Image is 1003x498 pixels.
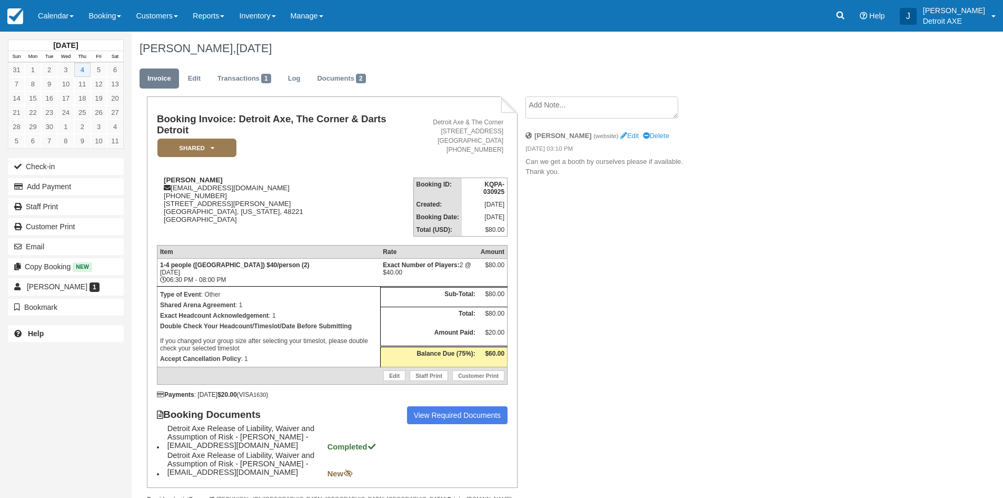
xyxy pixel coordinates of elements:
[383,370,405,381] a: Edit
[8,178,124,195] button: Add Payment
[8,105,25,120] a: 21
[380,246,478,259] th: Rate
[41,120,57,134] a: 30
[900,8,917,25] div: J
[41,77,57,91] a: 9
[57,51,74,63] th: Wed
[157,409,271,421] strong: Booking Documents
[74,91,91,105] a: 18
[180,69,208,89] a: Edit
[413,211,462,223] th: Booking Date:
[90,282,100,292] span: 1
[407,406,508,424] a: View Required Documents
[380,307,478,327] th: Total:
[534,132,592,140] strong: [PERSON_NAME]
[167,451,325,476] span: Detroit Axe Release of Liability, Waiver and Assumption of Risk - [PERSON_NAME] - [EMAIL_ADDRESS]...
[74,134,91,148] a: 9
[327,470,353,478] strong: New
[525,157,703,177] p: Can we get a booth by ourselves please if available. Thank you.
[462,211,508,223] td: [DATE]
[923,16,985,26] p: Detroit AXE
[380,326,478,346] th: Amount Paid:
[8,299,124,316] button: Bookmark
[478,326,508,346] td: $20.00
[8,238,124,255] button: Email
[107,77,123,91] a: 13
[8,134,25,148] a: 5
[8,158,124,175] button: Check-in
[107,63,123,77] a: 6
[478,307,508,327] td: $80.00
[25,51,41,63] th: Mon
[593,132,618,139] small: (website)
[8,51,25,63] th: Sun
[25,63,41,77] a: 1
[380,347,478,367] th: Balance Due (75%):
[356,74,366,83] span: 2
[157,391,508,398] div: : [DATE] (VISA )
[160,354,378,364] p: : 1
[410,370,448,381] a: Staff Print
[8,77,25,91] a: 7
[8,325,124,342] a: Help
[74,51,91,63] th: Thu
[8,218,124,235] a: Customer Print
[74,63,91,77] a: 4
[157,138,233,158] a: SHARED
[91,77,107,91] a: 12
[91,51,107,63] th: Fri
[41,91,57,105] a: 16
[8,120,25,134] a: 28
[478,287,508,307] td: $80.00
[327,443,377,451] strong: Completed
[57,91,74,105] a: 17
[91,91,107,105] a: 19
[53,41,78,50] strong: [DATE]
[164,176,223,184] strong: [PERSON_NAME]
[140,42,876,55] h1: [PERSON_NAME],
[157,114,413,135] h1: Booking Invoice: Detroit Axe, The Corner & Darts Detroit
[57,105,74,120] a: 24
[160,312,269,319] strong: Exact Headcount Acknowledgement
[41,134,57,148] a: 7
[107,105,123,120] a: 27
[462,198,508,211] td: [DATE]
[380,287,478,307] th: Sub-Total:
[380,259,478,287] td: 2 @ $40.00
[462,223,508,237] td: $80.00
[25,134,41,148] a: 6
[253,392,266,398] small: 1630
[160,289,378,300] p: : Other
[869,12,885,20] span: Help
[236,42,272,55] span: [DATE]
[160,323,352,330] b: Double Check Your Headcount/Timeslot/Date Before Submitting
[28,329,44,338] b: Help
[107,91,123,105] a: 20
[25,91,41,105] a: 15
[160,300,378,310] p: : 1
[309,69,373,89] a: Documents2
[57,77,74,91] a: 10
[41,105,57,120] a: 23
[107,51,123,63] th: Sat
[418,118,504,154] address: Detroit Axe & The Corner [STREET_ADDRESS] [GEOGRAPHIC_DATA] [PHONE_NUMBER]
[160,301,235,309] strong: Shared Arena Agreement
[160,310,378,321] p: : 1
[8,91,25,105] a: 14
[57,120,74,134] a: 1
[91,120,107,134] a: 3
[157,391,194,398] strong: Payments
[41,51,57,63] th: Tue
[160,321,378,354] p: If you changed your group size after selecting your timeslot, please double check your selected t...
[8,278,124,295] a: [PERSON_NAME] 1
[74,77,91,91] a: 11
[140,69,179,89] a: Invoice
[485,350,504,357] strong: $60.00
[217,391,237,398] strong: $20.00
[478,246,508,259] th: Amount
[74,120,91,134] a: 2
[91,105,107,120] a: 26
[25,77,41,91] a: 8
[74,105,91,120] a: 25
[413,198,462,211] th: Created:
